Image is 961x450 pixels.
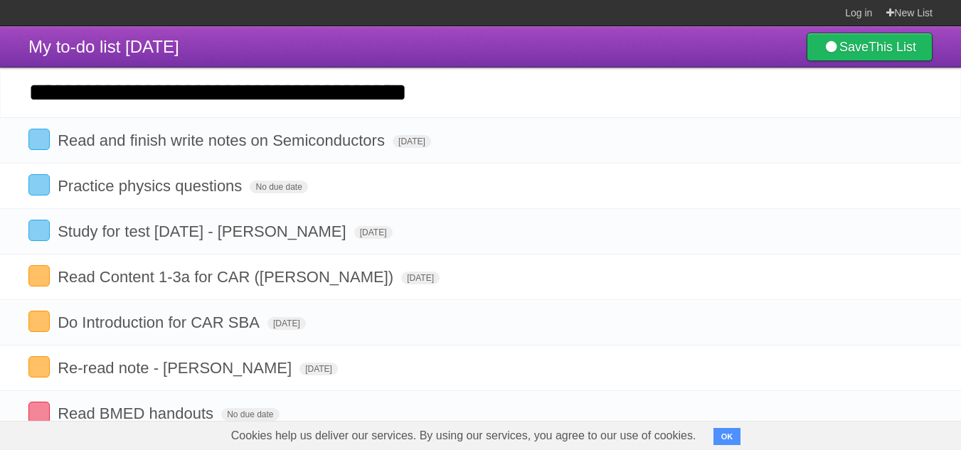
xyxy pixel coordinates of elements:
[250,181,307,193] span: No due date
[58,223,349,240] span: Study for test [DATE] - [PERSON_NAME]
[58,314,263,331] span: Do Introduction for CAR SBA
[299,363,338,375] span: [DATE]
[713,428,741,445] button: OK
[217,422,711,450] span: Cookies help us deliver our services. By using our services, you agree to our use of cookies.
[869,40,916,54] b: This List
[58,405,217,422] span: Read BMED handouts
[58,359,295,377] span: Re-read note - [PERSON_NAME]
[58,132,388,149] span: Read and finish write notes on Semiconductors
[807,33,933,61] a: SaveThis List
[401,272,440,284] span: [DATE]
[354,226,393,239] span: [DATE]
[221,408,279,421] span: No due date
[28,174,50,195] label: Done
[28,37,179,56] span: My to-do list [DATE]
[28,311,50,332] label: Done
[28,129,50,150] label: Done
[28,356,50,377] label: Done
[393,135,431,148] span: [DATE]
[58,268,397,286] span: Read Content 1-3a for CAR ([PERSON_NAME])
[28,220,50,241] label: Done
[28,265,50,286] label: Done
[58,177,245,195] span: Practice physics questions
[267,317,306,330] span: [DATE]
[28,402,50,423] label: Done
